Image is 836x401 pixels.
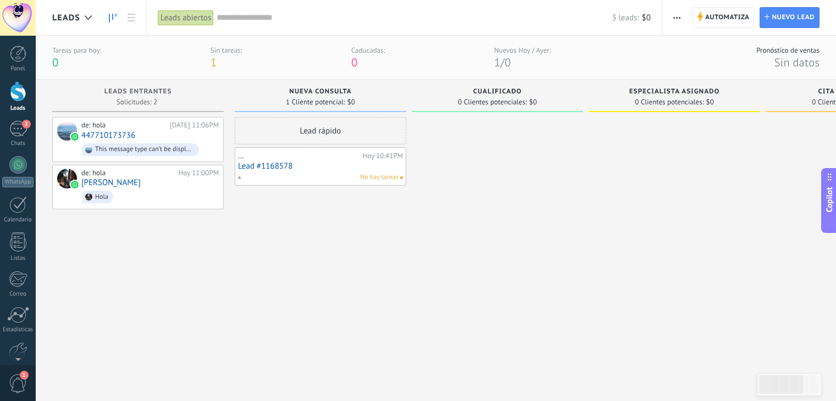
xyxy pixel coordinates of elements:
[706,99,714,105] span: $0
[22,120,31,129] span: 2
[347,99,355,105] span: $0
[95,193,108,201] div: Hola
[57,121,77,141] div: 447710173736
[2,177,34,187] div: WhatsApp
[81,178,141,187] a: [PERSON_NAME]
[158,10,214,26] div: Leads abiertos
[211,55,217,70] span: 1
[81,131,135,140] a: 447710173736
[103,7,122,29] a: Leads
[417,88,578,97] div: Cualificado
[642,13,651,23] span: $0
[529,99,537,105] span: $0
[692,7,755,28] a: Automatiza
[494,55,500,70] span: 1
[635,99,704,105] span: 0 Clientes potenciales:
[363,152,403,160] div: Hoy 10:41PM
[774,55,820,70] span: Sin datos
[71,133,79,141] img: waba.svg
[594,88,755,97] div: Especialista asignado
[58,88,218,97] div: Leads Entrantes
[235,117,406,144] div: Lead rápido
[612,13,639,23] span: 3 leads:
[505,55,511,70] span: 0
[629,88,719,96] span: Especialista asignado
[20,371,29,380] span: 1
[351,55,357,70] span: 0
[81,121,166,130] div: de: hola
[669,7,685,28] button: Más
[52,55,58,70] span: 0
[57,169,77,188] div: Gustavo Lugo Ramirez
[238,161,403,171] a: Lead #1168578
[351,46,385,55] div: Caducadas:
[238,152,360,160] div: ...
[760,7,820,28] a: Nuevo lead
[289,88,351,96] span: Nueva consulta
[179,169,219,177] div: Hoy 11:00PM
[240,88,401,97] div: Nueva consulta
[286,99,345,105] span: 1 Cliente potencial:
[756,46,820,55] div: Pronóstico de ventas
[122,7,141,29] a: Lista
[705,8,750,27] span: Automatiza
[458,99,527,105] span: 0 Clientes potenciales:
[95,146,194,153] div: This message type can’t be displayed because it’s not supported yet.
[2,326,34,333] div: Estadísticas
[2,65,34,73] div: Panel
[2,216,34,224] div: Calendario
[360,172,398,182] span: No hay tareas
[2,140,34,147] div: Chats
[211,46,242,55] div: Sin tareas:
[52,13,80,23] span: Leads
[170,121,219,130] div: [DATE] 11:06PM
[400,176,403,179] span: No hay nada asignado
[501,55,505,70] span: /
[2,291,34,298] div: Correo
[52,46,101,55] div: Tareas para hoy:
[2,255,34,262] div: Listas
[473,88,522,96] span: Cualificado
[104,88,172,96] span: Leads Entrantes
[71,181,79,188] img: waba.svg
[824,187,835,213] span: Copilot
[2,105,34,112] div: Leads
[117,99,157,105] span: Solicitudes: 2
[494,46,551,55] div: Nuevos Hoy / Ayer:
[81,169,175,177] div: de: hola
[772,8,815,27] span: Nuevo lead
